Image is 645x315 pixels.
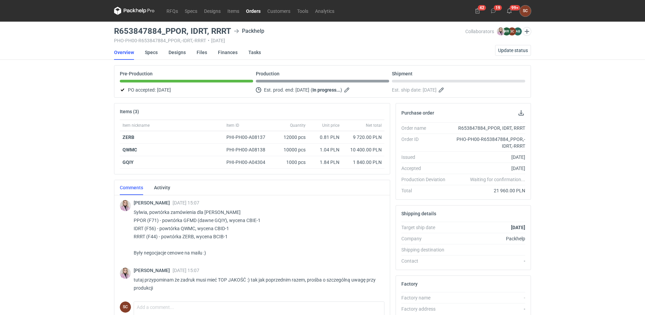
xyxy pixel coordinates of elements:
figcaption: AB [514,27,522,35]
div: Order ID [401,136,451,149]
a: ZERB [123,135,134,140]
strong: [DATE] [511,225,525,230]
span: Update status [498,48,528,53]
div: 21 960.00 PLN [451,187,525,194]
span: [PERSON_NAME] [134,268,173,273]
div: PHI-PH00-A04304 [226,159,272,166]
figcaption: SC [120,301,131,313]
div: 1.04 PLN [311,146,339,153]
div: 1 840.00 PLN [345,159,382,166]
div: PHO-PH00-R653847884_PPOR,-IDRT,-RRRT [451,136,525,149]
button: Update status [495,45,531,56]
div: 0.81 PLN [311,134,339,141]
div: 12000 pcs [274,131,308,144]
p: Pre-Production [120,71,153,76]
span: [DATE] 15:07 [173,200,199,205]
a: Tools [294,7,312,15]
a: Orders [243,7,264,15]
div: Company [401,235,451,242]
div: [DATE] [451,154,525,161]
div: - [451,258,525,264]
button: Download PO [517,109,525,117]
div: Factory address [401,306,451,312]
a: Analytics [312,7,338,15]
em: ) [340,87,342,93]
div: PO accepted: [120,86,253,94]
span: [DATE] [157,86,171,94]
div: R653847884_PPOR, IDRT, RRRT [451,125,525,131]
div: Shipping destination [401,246,451,253]
button: 99+ [504,5,515,16]
div: Order name [401,125,451,131]
a: Designs [201,7,224,15]
div: Factory name [401,294,451,301]
em: ( [311,87,312,93]
span: [DATE] [295,86,309,94]
a: Specs [145,45,158,60]
span: Net total [366,123,382,128]
div: Est. prod. end: [256,86,389,94]
div: PHI-PH00-A08138 [226,146,272,153]
p: Sylwia, powtórka zamówienia dla [PERSON_NAME] PPOR (F71) - powtórka GFMD (dawne GQIY), wycena CBI... [134,208,379,257]
h2: Purchase order [401,110,434,116]
div: 10 400.00 PLN [345,146,382,153]
span: • [208,38,209,43]
div: Accepted [401,165,451,172]
a: Activity [154,180,170,195]
a: Items [224,7,243,15]
span: Item ID [226,123,239,128]
button: 42 [472,5,483,16]
span: [PERSON_NAME] [134,200,173,205]
div: Packhelp [234,27,264,35]
div: 9 720.00 PLN [345,134,382,141]
span: Collaborators [465,29,494,34]
a: Specs [181,7,201,15]
span: [DATE] [423,86,437,94]
strong: In progress... [312,87,340,93]
div: - [451,306,525,312]
a: QWMC [123,147,137,152]
h3: R653847884_PPOR, IDRT, RRRT [114,27,231,35]
img: Klaudia Wiśniewska [120,268,131,279]
a: GQIY [123,160,134,165]
a: Comments [120,180,143,195]
em: Waiting for confirmation... [470,176,525,183]
button: SC [520,5,531,17]
a: Finances [218,45,238,60]
div: Total [401,187,451,194]
div: PHO-PH00-R653847884_PPOR,-IDRT,-RRRT [DATE] [114,38,465,43]
a: Overview [114,45,134,60]
img: Klaudia Wiśniewska [120,200,131,211]
span: Unit price [322,123,339,128]
h2: Items (3) [120,109,139,114]
div: Sylwia Cichórz [520,5,531,17]
span: [DATE] 15:07 [173,268,199,273]
button: Edit estimated shipping date [438,86,446,94]
span: Quantity [290,123,306,128]
svg: Packhelp Pro [114,7,155,15]
p: tutaj przypominam że zadruk musi mieć TOP JAKOŚĆ :) tak jak poprzednim razem, prośba o szczególną... [134,276,379,292]
div: 1.84 PLN [311,159,339,166]
figcaption: SC [508,27,516,35]
div: 10000 pcs [274,144,308,156]
span: Item nickname [123,123,150,128]
button: Edit collaborators [522,27,531,36]
figcaption: WR [503,27,511,35]
div: - [451,294,525,301]
div: Contact [401,258,451,264]
div: PHI-PH00-A08137 [226,134,272,141]
a: Designs [169,45,186,60]
button: Edit estimated production end date [343,86,352,94]
button: 19 [488,5,499,16]
div: Packhelp [451,235,525,242]
div: Production Deviation [401,176,451,183]
a: Files [197,45,207,60]
div: 1000 pcs [274,156,308,169]
a: Tasks [248,45,261,60]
